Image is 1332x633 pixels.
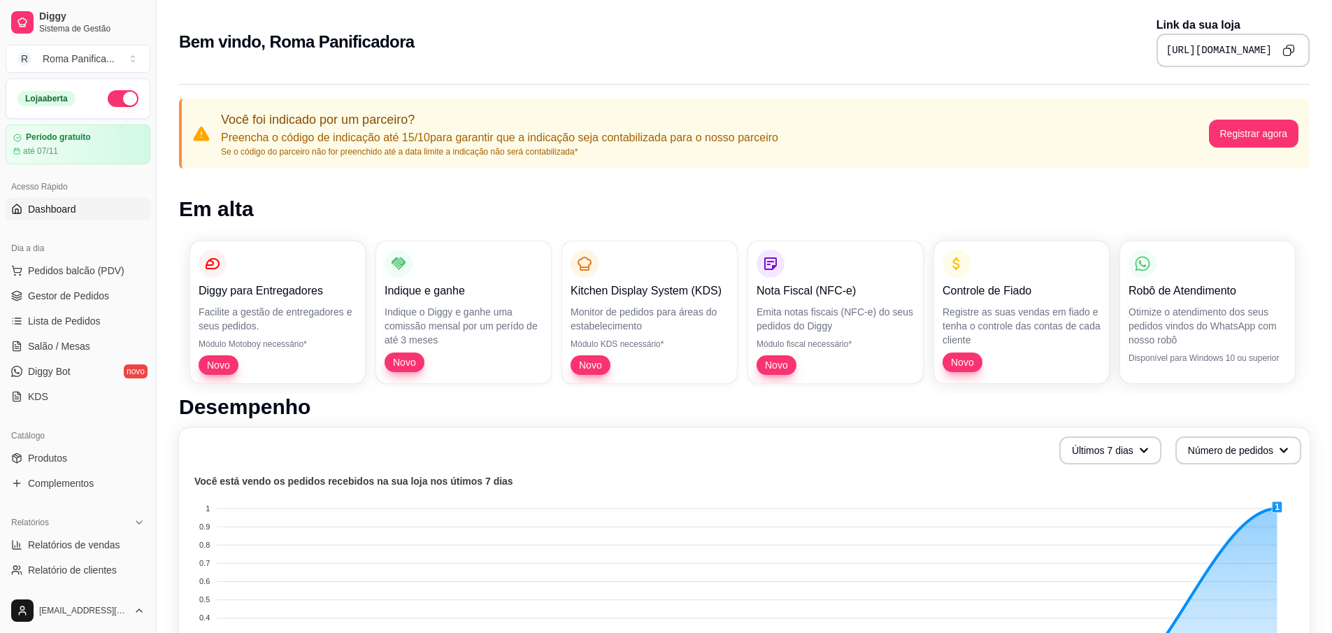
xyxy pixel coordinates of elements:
[571,339,729,350] p: Módulo KDS necessário*
[1156,17,1310,34] p: Link da sua loja
[1129,283,1287,299] p: Robô de Atendimento
[6,447,150,469] a: Produtos
[6,594,150,627] button: [EMAIL_ADDRESS][DOMAIN_NAME]
[6,584,150,606] a: Relatório de mesas
[199,613,210,622] tspan: 0.4
[199,283,357,299] p: Diggy para Entregadores
[179,394,1310,420] h1: Desempenho
[28,538,120,552] span: Relatórios de vendas
[221,110,778,129] p: Você foi indicado por um parceiro?
[39,10,145,23] span: Diggy
[179,197,1310,222] h1: Em alta
[199,595,210,604] tspan: 0.5
[1059,436,1161,464] button: Últimos 7 dias
[759,358,794,372] span: Novo
[385,305,543,347] p: Indique o Diggy e ganhe uma comissão mensal por um perído de até 3 meses
[934,241,1109,383] button: Controle de FiadoRegistre as suas vendas em fiado e tenha o controle das contas de cada clienteNovo
[6,310,150,332] a: Lista de Pedidos
[757,305,915,333] p: Emita notas fiscais (NFC-e) do seus pedidos do Diggy
[943,283,1101,299] p: Controle de Fiado
[6,6,150,39] a: DiggySistema de Gestão
[28,339,90,353] span: Salão / Mesas
[17,91,76,106] div: Loja aberta
[6,285,150,307] a: Gestor de Pedidos
[179,31,415,53] h2: Bem vindo, Roma Panificadora
[28,289,109,303] span: Gestor de Pedidos
[199,339,357,350] p: Módulo Motoboy necessário*
[190,241,365,383] button: Diggy para EntregadoresFacilite a gestão de entregadores e seus pedidos.Módulo Motoboy necessário...
[26,132,91,143] article: Período gratuito
[6,237,150,259] div: Dia a dia
[199,559,210,567] tspan: 0.7
[6,472,150,495] a: Complementos
[1120,241,1295,383] button: Robô de AtendimentoOtimize o atendimento dos seus pedidos vindos do WhatsApp com nosso robôDispon...
[6,360,150,383] a: Diggy Botnovo
[28,476,94,490] span: Complementos
[28,390,48,404] span: KDS
[376,241,551,383] button: Indique e ganheIndique o Diggy e ganhe uma comissão mensal por um perído de até 3 mesesNovo
[194,476,513,487] text: Você está vendo os pedidos recebidos na sua loja nos útimos 7 dias
[28,202,76,216] span: Dashboard
[43,52,115,66] div: Roma Panifica ...
[387,355,422,369] span: Novo
[28,364,71,378] span: Diggy Bot
[6,534,150,556] a: Relatórios de vendas
[6,385,150,408] a: KDS
[39,23,145,34] span: Sistema de Gestão
[573,358,608,372] span: Novo
[199,577,210,585] tspan: 0.6
[221,129,778,146] p: Preencha o código de indicação até 15/10 para garantir que a indicação seja contabilizada para o ...
[17,52,31,66] span: R
[6,45,150,73] button: Select a team
[28,451,67,465] span: Produtos
[6,425,150,447] div: Catálogo
[28,264,124,278] span: Pedidos balcão (PDV)
[39,605,128,616] span: [EMAIL_ADDRESS][DOMAIN_NAME]
[1175,436,1301,464] button: Número de pedidos
[11,517,49,528] span: Relatórios
[1129,353,1287,364] p: Disponível para Windows 10 ou superior
[6,259,150,282] button: Pedidos balcão (PDV)
[945,355,980,369] span: Novo
[199,522,210,531] tspan: 0.9
[201,358,236,372] span: Novo
[6,559,150,581] a: Relatório de clientes
[757,339,915,350] p: Módulo fiscal necessário*
[28,563,117,577] span: Relatório de clientes
[748,241,923,383] button: Nota Fiscal (NFC-e)Emita notas fiscais (NFC-e) do seus pedidos do DiggyMódulo fiscal necessário*Novo
[571,305,729,333] p: Monitor de pedidos para áreas do estabelecimento
[206,504,210,513] tspan: 1
[757,283,915,299] p: Nota Fiscal (NFC-e)
[199,541,210,549] tspan: 0.8
[571,283,729,299] p: Kitchen Display System (KDS)
[108,90,138,107] button: Alterar Status
[943,305,1101,347] p: Registre as suas vendas em fiado e tenha o controle das contas de cada cliente
[6,125,150,164] a: Período gratuitoaté 07/11
[23,145,58,157] article: até 07/11
[385,283,543,299] p: Indique e ganhe
[562,241,737,383] button: Kitchen Display System (KDS)Monitor de pedidos para áreas do estabelecimentoMódulo KDS necessário...
[1129,305,1287,347] p: Otimize o atendimento dos seus pedidos vindos do WhatsApp com nosso robô
[1166,43,1272,57] pre: [URL][DOMAIN_NAME]
[221,146,778,157] p: Se o código do parceiro não for preenchido até a data limite a indicação não será contabilizada*
[6,176,150,198] div: Acesso Rápido
[1209,120,1299,148] button: Registrar agora
[1277,39,1300,62] button: Copy to clipboard
[6,335,150,357] a: Salão / Mesas
[6,198,150,220] a: Dashboard
[199,305,357,333] p: Facilite a gestão de entregadores e seus pedidos.
[28,314,101,328] span: Lista de Pedidos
